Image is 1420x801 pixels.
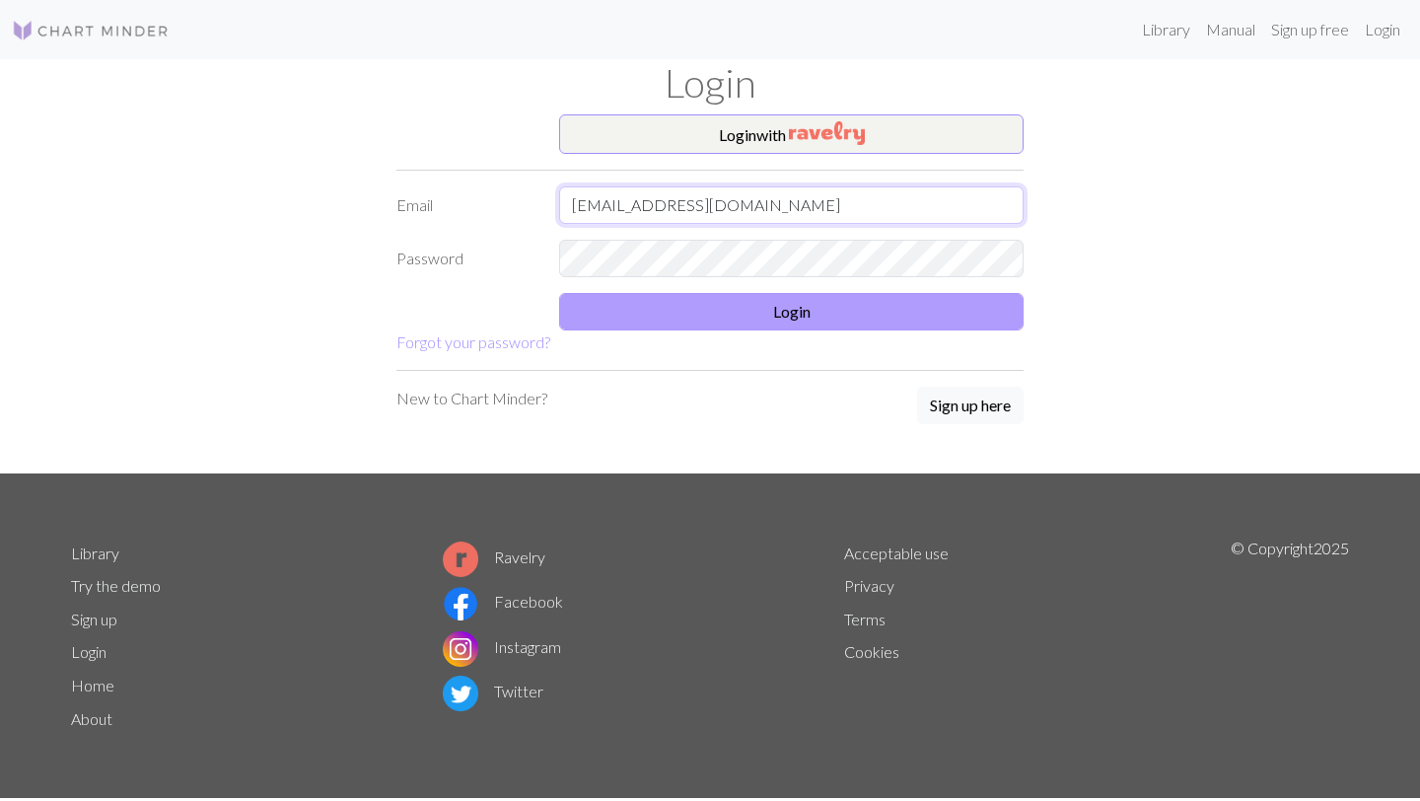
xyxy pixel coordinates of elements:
[71,576,161,595] a: Try the demo
[443,542,478,577] img: Ravelry logo
[385,186,547,224] label: Email
[385,240,547,277] label: Password
[844,576,894,595] a: Privacy
[844,544,949,562] a: Acceptable use
[443,592,563,611] a: Facebook
[1231,537,1349,736] p: © Copyright 2025
[71,709,112,728] a: About
[1263,10,1357,49] a: Sign up free
[443,547,545,566] a: Ravelry
[1198,10,1263,49] a: Manual
[443,637,561,656] a: Instagram
[789,121,865,145] img: Ravelry
[71,676,114,694] a: Home
[917,387,1024,426] a: Sign up here
[443,676,478,711] img: Twitter logo
[559,293,1024,330] button: Login
[1357,10,1408,49] a: Login
[917,387,1024,424] button: Sign up here
[1134,10,1198,49] a: Library
[559,114,1024,154] button: Loginwith
[844,610,886,628] a: Terms
[443,631,478,667] img: Instagram logo
[71,544,119,562] a: Library
[71,610,117,628] a: Sign up
[844,642,899,661] a: Cookies
[443,682,543,700] a: Twitter
[59,59,1361,107] h1: Login
[443,586,478,621] img: Facebook logo
[12,19,170,42] img: Logo
[396,387,547,410] p: New to Chart Minder?
[71,642,106,661] a: Login
[396,332,550,351] a: Forgot your password?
